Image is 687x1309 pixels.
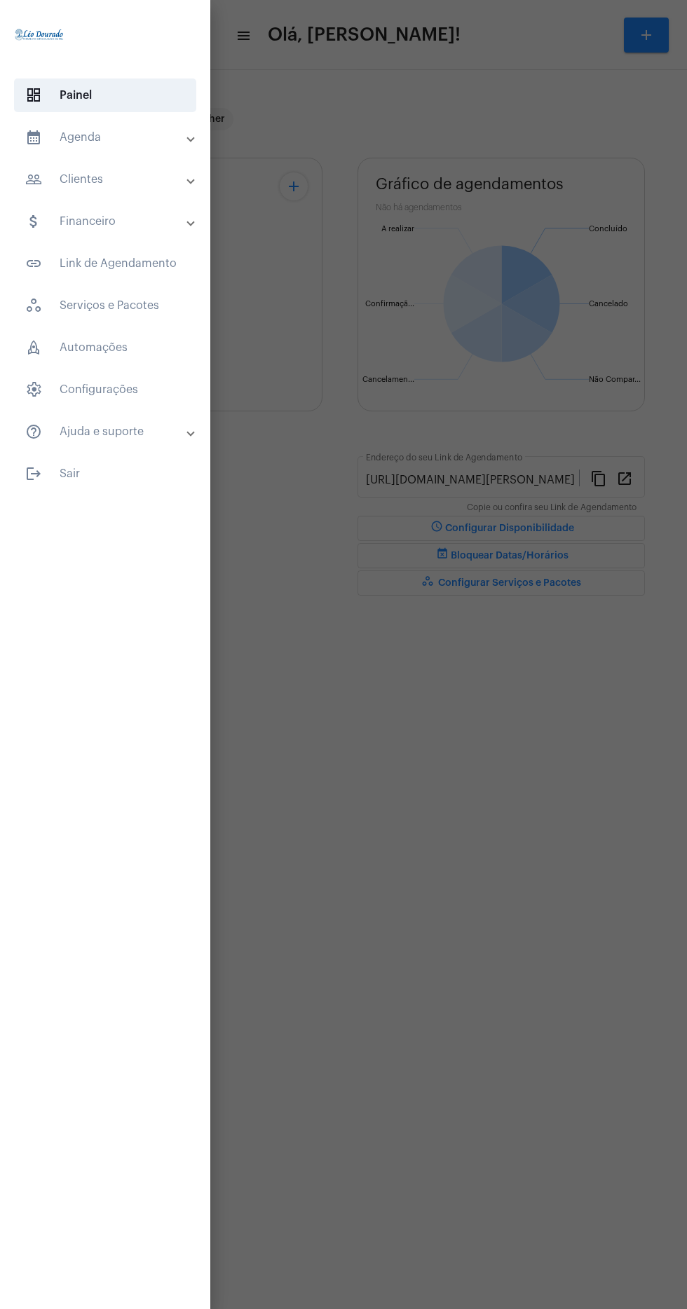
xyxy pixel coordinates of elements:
mat-panel-title: Ajuda e suporte [25,423,188,440]
mat-panel-title: Agenda [25,129,188,146]
mat-icon: sidenav icon [25,465,42,482]
mat-expansion-panel-header: sidenav iconAjuda e suporte [8,415,210,448]
mat-icon: sidenav icon [25,213,42,230]
span: Link de Agendamento [14,247,196,280]
span: Automações [14,331,196,364]
span: Sair [14,457,196,491]
span: sidenav icon [25,87,42,104]
mat-icon: sidenav icon [25,129,42,146]
span: Serviços e Pacotes [14,289,196,322]
span: sidenav icon [25,297,42,314]
img: 4c910ca3-f26c-c648-53c7-1a2041c6e520.jpg [11,7,67,63]
mat-expansion-panel-header: sidenav iconAgenda [8,121,210,154]
mat-icon: sidenav icon [25,255,42,272]
span: Configurações [14,373,196,406]
mat-icon: sidenav icon [25,171,42,188]
span: Painel [14,78,196,112]
mat-expansion-panel-header: sidenav iconFinanceiro [8,205,210,238]
span: sidenav icon [25,381,42,398]
mat-panel-title: Financeiro [25,213,188,230]
mat-panel-title: Clientes [25,171,188,188]
mat-icon: sidenav icon [25,423,42,440]
span: sidenav icon [25,339,42,356]
mat-expansion-panel-header: sidenav iconClientes [8,163,210,196]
